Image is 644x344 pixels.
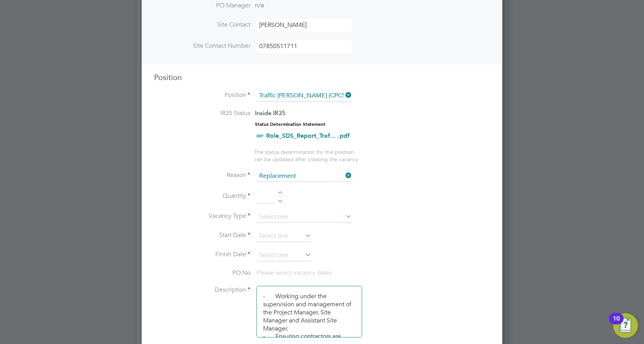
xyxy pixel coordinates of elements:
[257,230,311,242] input: Select one
[154,212,250,220] label: Vacancy Type
[154,269,250,277] label: PO No
[257,170,352,182] input: Select one
[257,211,352,223] input: Select one
[154,250,250,259] label: Finish Date
[254,149,358,162] span: The status determination for this position can be updated after creating the vacancy
[154,42,250,50] label: Site Contact Number
[154,21,250,29] label: Site Contact
[154,72,490,82] h3: Position
[154,286,250,294] label: Description
[257,269,332,277] span: Please select vacancy dates
[154,192,250,200] label: Quantity
[613,319,620,329] div: 10
[154,2,250,10] label: PO Manager
[154,91,250,99] label: Position
[154,109,250,117] label: IR35 Status
[255,109,285,117] span: Inside IR35
[257,90,352,102] input: Search for...
[154,231,250,239] label: Start Date
[255,122,325,127] strong: Status Determination Statement
[255,2,264,9] span: n/a
[266,132,350,139] a: Role_SDS_Report_Traf... .pdf
[154,171,250,179] label: Reason
[257,250,311,261] input: Select one
[613,313,638,338] button: Open Resource Center, 10 new notifications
